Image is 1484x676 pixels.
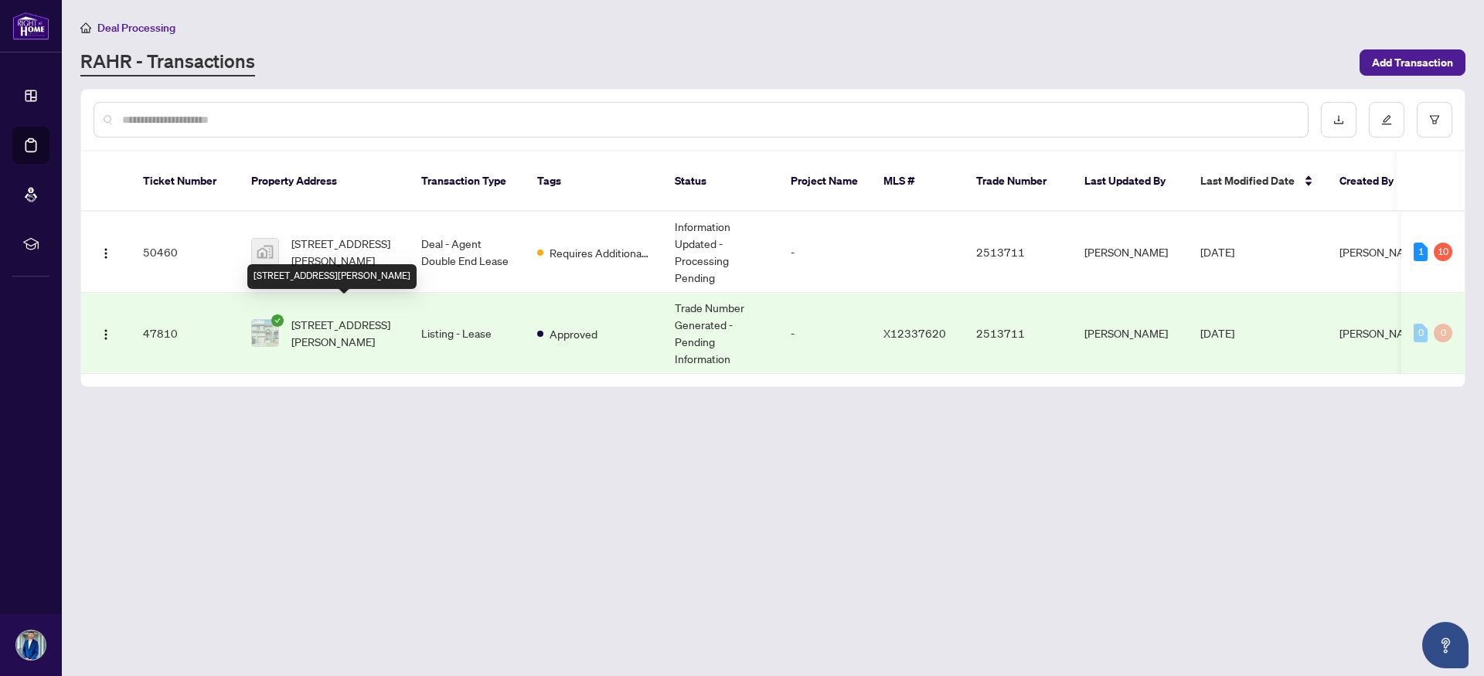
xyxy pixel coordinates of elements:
[1333,114,1344,125] span: download
[1414,324,1428,342] div: 0
[131,151,239,212] th: Ticket Number
[97,21,175,35] span: Deal Processing
[247,264,417,289] div: [STREET_ADDRESS][PERSON_NAME]
[1072,212,1188,293] td: [PERSON_NAME]
[1434,243,1452,261] div: 10
[1417,102,1452,138] button: filter
[1372,50,1453,75] span: Add Transaction
[16,630,46,660] img: Profile Icon
[100,247,112,260] img: Logo
[1434,324,1452,342] div: 0
[252,320,278,346] img: thumbnail-img
[662,212,778,293] td: Information Updated - Processing Pending
[1429,114,1440,125] span: filter
[1369,102,1404,138] button: edit
[883,326,946,340] span: X12337620
[964,151,1072,212] th: Trade Number
[662,151,778,212] th: Status
[12,12,49,40] img: logo
[1072,151,1188,212] th: Last Updated By
[778,151,871,212] th: Project Name
[778,212,871,293] td: -
[1339,326,1423,340] span: [PERSON_NAME]
[1321,102,1356,138] button: download
[252,239,278,265] img: thumbnail-img
[94,321,118,345] button: Logo
[271,314,284,327] span: check-circle
[1327,151,1420,212] th: Created By
[80,49,255,76] a: RAHR - Transactions
[1339,245,1423,259] span: [PERSON_NAME]
[1381,114,1392,125] span: edit
[291,316,397,350] span: [STREET_ADDRESS][PERSON_NAME]
[1072,293,1188,374] td: [PERSON_NAME]
[94,239,118,264] button: Logo
[409,293,525,374] td: Listing - Lease
[550,325,597,342] span: Approved
[409,212,525,293] td: Deal - Agent Double End Lease
[871,151,964,212] th: MLS #
[1200,326,1234,340] span: [DATE]
[409,151,525,212] th: Transaction Type
[1360,49,1465,76] button: Add Transaction
[1188,151,1327,212] th: Last Modified Date
[550,244,650,261] span: Requires Additional Docs
[1200,172,1295,189] span: Last Modified Date
[1422,622,1469,668] button: Open asap
[239,151,409,212] th: Property Address
[525,151,662,212] th: Tags
[964,293,1072,374] td: 2513711
[778,293,871,374] td: -
[80,22,91,33] span: home
[662,293,778,374] td: Trade Number Generated - Pending Information
[131,293,239,374] td: 47810
[100,328,112,341] img: Logo
[1200,245,1234,259] span: [DATE]
[964,212,1072,293] td: 2513711
[291,235,397,269] span: [STREET_ADDRESS][PERSON_NAME]
[131,212,239,293] td: 50460
[1414,243,1428,261] div: 1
